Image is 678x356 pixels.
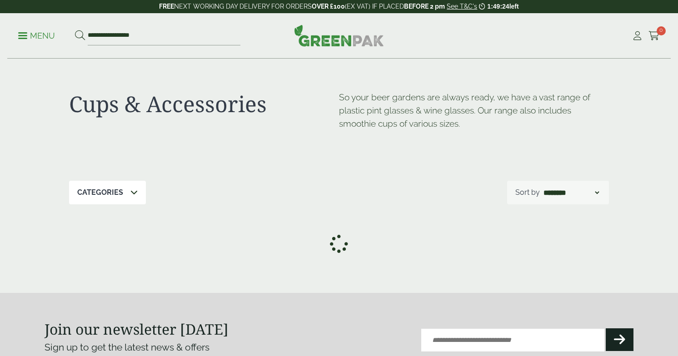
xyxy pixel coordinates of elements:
[404,3,445,10] strong: BEFORE 2 pm
[45,319,229,339] strong: Join our newsletter [DATE]
[648,29,660,43] a: 0
[77,187,123,198] p: Categories
[45,340,309,355] p: Sign up to get the latest news & offers
[339,91,609,130] p: So your beer gardens are always ready, we have a vast range of plastic pint glasses & wine glasse...
[18,30,55,40] a: Menu
[515,187,540,198] p: Sort by
[69,91,339,117] h1: Cups & Accessories
[542,187,601,198] select: Shop order
[312,3,345,10] strong: OVER £100
[657,26,666,35] span: 0
[509,3,519,10] span: left
[159,3,174,10] strong: FREE
[487,3,509,10] span: 1:49:24
[18,30,55,41] p: Menu
[648,31,660,40] i: Cart
[294,25,384,46] img: GreenPak Supplies
[632,31,643,40] i: My Account
[447,3,477,10] a: See T&C's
